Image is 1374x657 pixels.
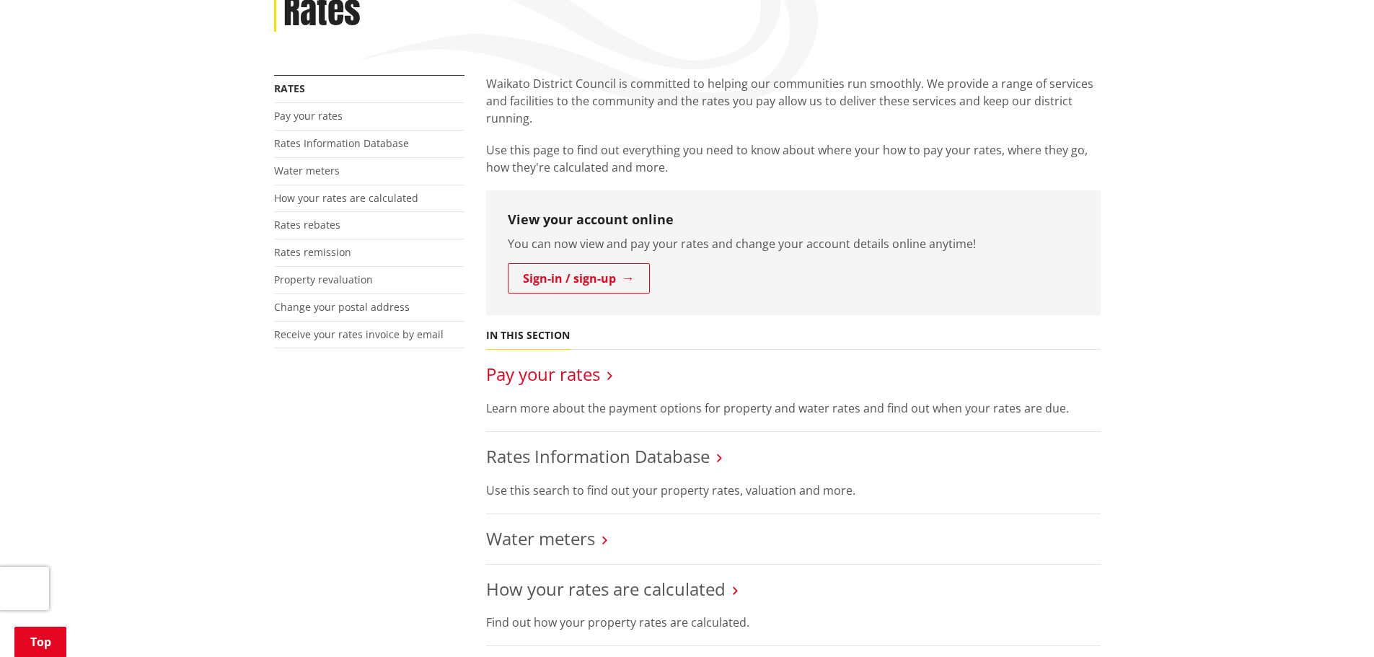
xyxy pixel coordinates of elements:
[508,263,650,294] a: Sign-in / sign-up
[486,75,1101,127] p: Waikato District Council is committed to helping our communities run smoothly. We provide a range...
[274,81,305,95] a: Rates
[274,245,351,259] a: Rates remission
[274,327,444,341] a: Receive your rates invoice by email
[274,218,340,232] a: Rates rebates
[14,627,66,657] a: Top
[1308,596,1360,648] iframe: Messenger Launcher
[274,191,418,205] a: How your rates are calculated
[274,109,343,123] a: Pay your rates
[274,136,409,150] a: Rates Information Database
[486,444,710,468] a: Rates Information Database
[274,164,340,177] a: Water meters
[274,273,373,286] a: Property revaluation
[486,141,1101,176] p: Use this page to find out everything you need to know about where your how to pay your rates, whe...
[486,577,726,601] a: How your rates are calculated
[274,300,410,314] a: Change your postal address
[508,235,1079,252] p: You can now view and pay your rates and change your account details online anytime!
[508,212,1079,228] h3: View your account online
[486,526,595,550] a: Water meters
[486,362,600,386] a: Pay your rates
[486,614,1101,631] p: Find out how your property rates are calculated.
[486,482,1101,499] p: Use this search to find out your property rates, valuation and more.
[486,400,1101,417] p: Learn more about the payment options for property and water rates and find out when your rates ar...
[486,330,570,342] h5: In this section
